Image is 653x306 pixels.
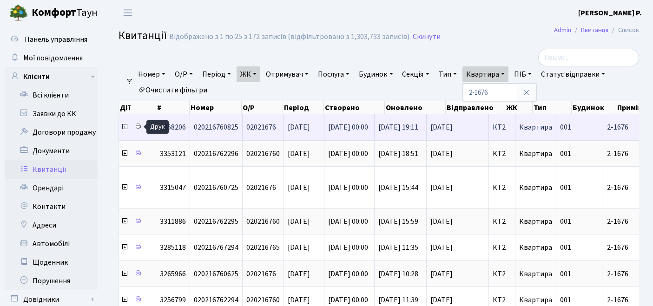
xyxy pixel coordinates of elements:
span: 020216760 [246,295,280,305]
span: 020216762294 [194,295,238,305]
span: 001 [560,242,571,253]
th: Період [283,101,324,114]
span: Квартира [519,122,552,132]
span: 02021676 [246,182,276,193]
span: [DATE] [288,216,310,227]
span: КТ2 [493,184,511,191]
span: Квартира [519,269,552,279]
span: 020216760725 [194,182,238,193]
span: КТ2 [493,218,511,225]
th: Тип [533,101,572,114]
span: Квартира [519,295,552,305]
span: КТ2 [493,296,511,304]
span: [DATE] 15:59 [378,216,418,227]
a: Admin [554,25,571,35]
th: Будинок [572,101,616,114]
span: Квартира [519,242,552,253]
a: Послуга [314,66,353,82]
span: [DATE] [430,244,485,251]
a: ПІБ [510,66,535,82]
span: [DATE] 18:51 [378,149,418,159]
span: 3358206 [160,122,186,132]
a: Заявки до КК [5,104,98,123]
a: Квитанції [5,160,98,179]
span: [DATE] [288,122,310,132]
span: 02021676 [246,122,276,132]
span: 020216760 [246,216,280,227]
a: Порушення [5,272,98,290]
span: 3256799 [160,295,186,305]
th: # [156,101,190,114]
span: 001 [560,269,571,279]
a: Щоденник [5,253,98,272]
span: [DATE] 11:35 [378,242,418,253]
span: 3315047 [160,182,186,193]
span: 020216767294 [194,242,238,253]
span: [DATE] 19:11 [378,122,418,132]
span: Мої повідомлення [23,53,83,63]
span: Квартира [519,182,552,193]
button: Переключити навігацію [116,5,139,20]
a: Панель управління [5,30,98,49]
th: Оновлено [385,101,446,114]
span: [DATE] [288,242,310,253]
span: 020216762295 [194,216,238,227]
span: [DATE] [430,296,485,304]
span: 001 [560,182,571,193]
span: [DATE] 00:00 [328,149,368,159]
a: Адреси [5,216,98,234]
span: [DATE] 00:00 [328,295,368,305]
span: 001 [560,295,571,305]
span: КТ2 [493,244,511,251]
a: Отримувач [262,66,312,82]
span: 3285118 [160,242,186,253]
span: [DATE] 11:39 [378,295,418,305]
input: Пошук... [538,49,639,66]
span: [DATE] 00:00 [328,122,368,132]
a: Період [198,66,235,82]
a: О/Р [171,66,197,82]
div: Друк [146,120,169,134]
span: 020216760625 [194,269,238,279]
span: 001 [560,122,571,132]
th: Відправлено [446,101,505,114]
span: КТ2 [493,150,511,157]
span: [DATE] [288,149,310,159]
a: Статус відправки [537,66,609,82]
nav: breadcrumb [540,20,653,40]
span: КТ2 [493,124,511,131]
a: Клієнти [5,67,98,86]
a: Будинок [355,66,396,82]
span: КТ2 [493,270,511,278]
span: Квартира [519,216,552,227]
span: 02021676 [246,269,276,279]
a: Номер [134,66,169,82]
span: [DATE] [430,218,485,225]
b: Комфорт [32,5,76,20]
span: 3311886 [160,216,186,227]
a: Контакти [5,197,98,216]
span: 3265966 [160,269,186,279]
a: Орендарі [5,179,98,197]
a: ЖК [237,66,260,82]
a: Автомобілі [5,234,98,253]
th: Дії [119,101,156,114]
span: 001 [560,149,571,159]
a: Всі клієнти [5,86,98,104]
span: [DATE] [288,269,310,279]
th: Номер [190,101,242,114]
th: О/Р [242,101,283,114]
span: [DATE] [288,295,310,305]
span: 020216760825 [194,122,238,132]
div: Відображено з 1 по 25 з 172 записів (відфільтровано з 1,303,733 записів). [169,33,411,41]
li: Список [608,25,639,35]
span: 3353121 [160,149,186,159]
span: [DATE] 00:00 [328,216,368,227]
a: Скинути [413,33,441,41]
a: Квитанції [581,25,608,35]
a: Квартира [462,66,508,82]
img: logo.png [9,4,28,22]
span: Квартира [519,149,552,159]
span: 001 [560,216,571,227]
span: Квитанції [119,27,167,44]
